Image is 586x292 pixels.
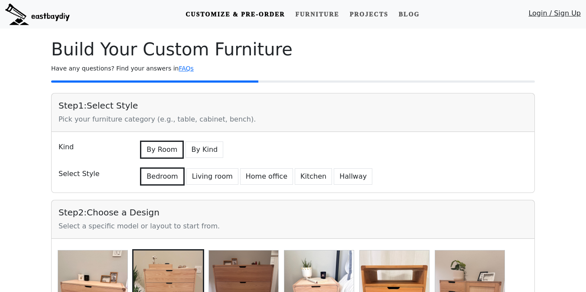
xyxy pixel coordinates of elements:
div: Select a specific model or layout to start from. [59,221,527,231]
button: Hallway [334,168,372,185]
button: Living room [186,168,238,185]
div: Select Style [53,166,133,186]
a: Login / Sign Up [528,8,581,22]
button: By Kind [186,141,223,158]
button: By Room [140,141,184,159]
button: Kitchen [295,168,332,185]
a: FAQs [179,65,193,72]
button: Home office [240,168,293,185]
small: Have any questions? Find your answers in [51,65,194,72]
a: Customize & Pre-order [182,6,288,22]
h5: Step 2 : Choose a Design [59,207,527,218]
div: Pick your furniture category (e.g., table, cabinet, bench). [59,114,527,125]
div: Kind [53,139,133,159]
a: Furniture [292,6,342,22]
h5: Step 1 : Select Style [59,100,527,111]
a: Projects [346,6,392,22]
img: eastbaydiy [5,3,70,25]
h1: Build Your Custom Furniture [51,39,535,60]
a: Blog [395,6,423,22]
button: Bedroom [140,167,184,186]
